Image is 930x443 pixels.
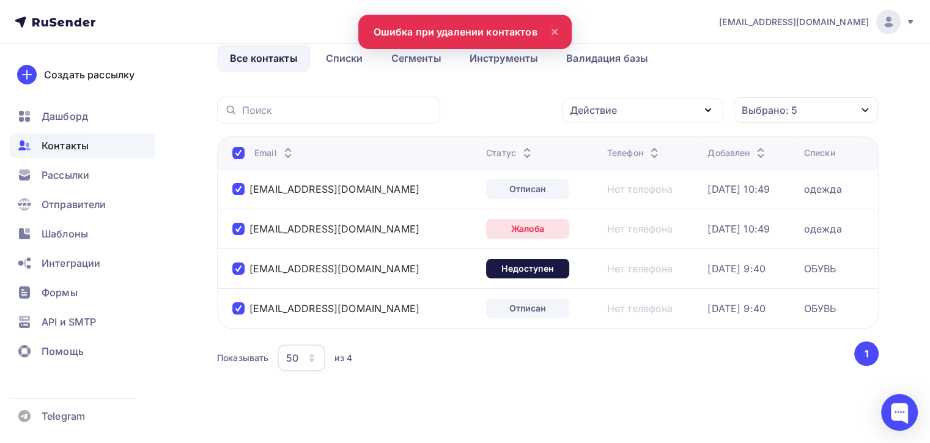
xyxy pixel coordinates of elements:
a: Сегменты [378,44,454,72]
span: Telegram [42,409,85,423]
a: одежда [804,183,842,195]
div: Телефон [607,147,662,159]
a: [DATE] 9:40 [707,302,766,315]
a: Все контакты [217,44,311,72]
a: Шаблоны [10,221,155,246]
a: Инструменты [457,44,552,72]
ul: Pagination [852,341,879,366]
span: Интеграции [42,256,100,270]
div: Создать рассылку [44,67,135,82]
a: Недоступен [486,259,569,278]
div: Статус [486,147,534,159]
div: Выбрано: 5 [742,103,797,117]
a: ОБУВЬ [804,262,836,275]
a: Отписан [486,179,569,199]
input: Поиск [242,103,433,117]
a: Списки [313,44,376,72]
button: 50 [277,344,326,372]
span: Контакты [42,138,89,153]
a: [EMAIL_ADDRESS][DOMAIN_NAME] [249,223,419,235]
a: [DATE] 10:49 [707,223,770,235]
a: Отправители [10,192,155,217]
a: Рассылки [10,163,155,187]
span: API и SMTP [42,315,96,329]
a: Формы [10,280,155,305]
button: Выбрано: 5 [733,97,879,124]
a: [DATE] 10:49 [707,183,770,195]
div: из 4 [334,352,352,364]
span: Рассылки [42,168,89,182]
span: Помощь [42,344,84,359]
a: [EMAIL_ADDRESS][DOMAIN_NAME] [249,302,419,315]
span: [EMAIL_ADDRESS][DOMAIN_NAME] [719,16,869,28]
a: Нет телефона [607,302,673,315]
a: [EMAIL_ADDRESS][DOMAIN_NAME] [249,183,419,195]
div: 50 [286,351,298,365]
span: Дашборд [42,109,88,124]
div: Показывать [217,352,268,364]
a: Валидация базы [553,44,661,72]
a: Нет телефона [607,183,673,195]
button: Go to page 1 [854,341,879,366]
a: Нет телефона [607,262,673,275]
a: одежда [804,223,842,235]
div: Действие [570,103,617,117]
div: Списки [804,147,835,159]
button: Действие [562,99,723,122]
span: Отправители [42,197,106,212]
a: Дашборд [10,104,155,128]
a: [EMAIL_ADDRESS][DOMAIN_NAME] [719,10,915,34]
a: Отписан [486,299,569,318]
a: [DATE] 9:40 [707,262,766,275]
a: Жалоба [486,219,569,239]
a: Контакты [10,133,155,158]
a: ОБУВЬ [804,302,836,315]
div: Добавлен [707,147,768,159]
a: [EMAIL_ADDRESS][DOMAIN_NAME] [249,262,419,275]
div: Email [254,147,295,159]
span: Формы [42,285,78,300]
a: Нет телефона [607,223,673,235]
span: Шаблоны [42,226,88,241]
